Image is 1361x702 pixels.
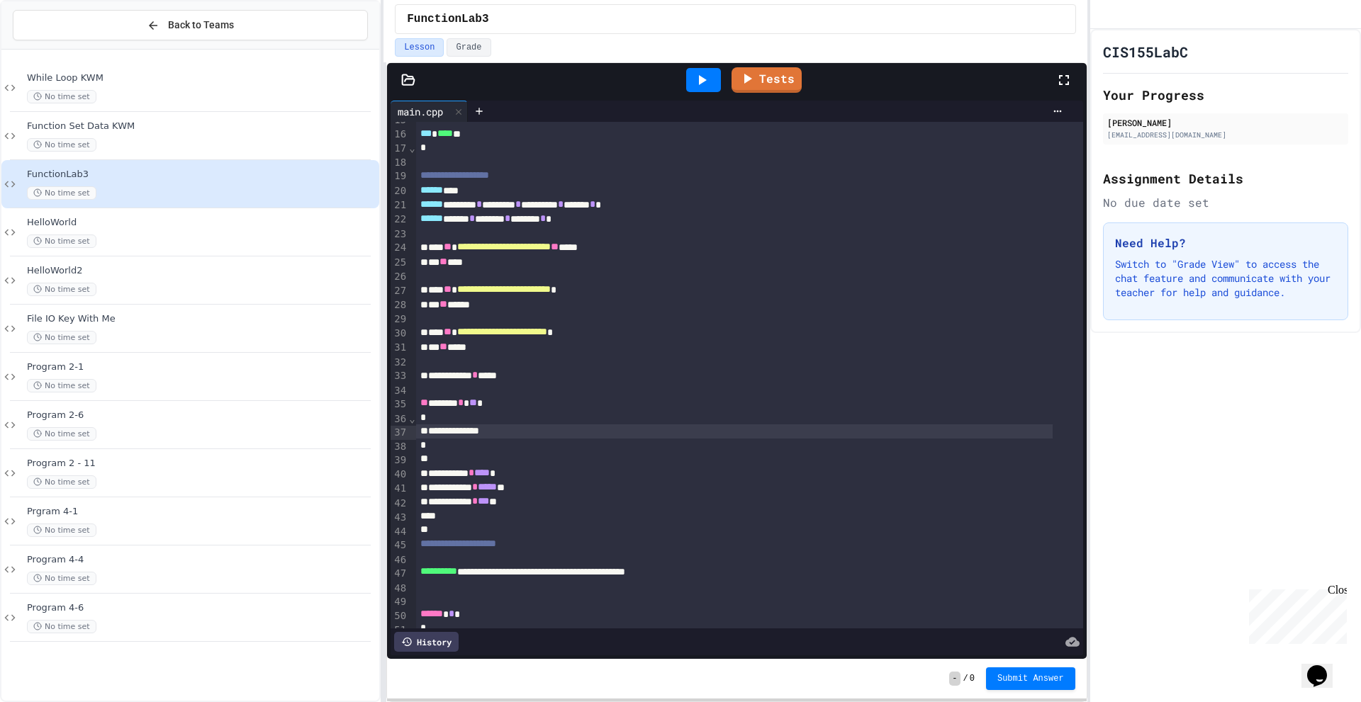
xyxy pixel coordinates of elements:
[391,341,408,355] div: 31
[391,426,408,440] div: 37
[1103,42,1188,62] h1: CIS155LabC
[986,667,1075,690] button: Submit Answer
[391,582,408,596] div: 48
[391,270,408,284] div: 26
[27,602,376,614] span: Program 4-6
[1103,169,1348,188] h2: Assignment Details
[391,567,408,581] div: 47
[1107,116,1344,129] div: [PERSON_NAME]
[27,265,376,277] span: HelloWorld2
[27,572,96,585] span: No time set
[732,67,802,93] a: Tests
[391,412,408,426] div: 36
[391,384,408,398] div: 34
[391,284,408,298] div: 27
[391,397,408,412] div: 35
[391,623,408,638] div: 51
[27,90,96,103] span: No time set
[394,632,459,652] div: History
[407,11,488,28] span: FunctionLab3
[391,369,408,383] div: 33
[1103,194,1348,211] div: No due date set
[27,186,96,200] span: No time set
[27,379,96,392] span: No time set
[27,169,376,181] span: FunctionLab3
[391,184,408,198] div: 20
[391,538,408,553] div: 45
[27,313,376,325] span: File IO Key With Me
[391,241,408,255] div: 24
[1115,234,1336,251] h3: Need Help?
[391,511,408,525] div: 43
[997,673,1064,684] span: Submit Answer
[391,156,408,170] div: 18
[27,331,96,344] span: No time set
[391,312,408,327] div: 29
[27,620,96,633] span: No time set
[27,554,376,566] span: Program 4-4
[447,38,491,57] button: Grade
[1103,85,1348,105] h2: Your Progress
[1243,584,1347,644] iframe: chat widget
[27,138,96,152] span: No time set
[391,198,408,213] div: 21
[391,142,408,156] div: 17
[970,673,975,684] span: 0
[963,673,968,684] span: /
[391,227,408,242] div: 23
[391,128,408,142] div: 16
[13,10,368,40] button: Back to Teams
[391,213,408,227] div: 22
[391,497,408,511] div: 42
[27,427,96,441] span: No time set
[391,256,408,270] div: 25
[949,672,960,686] span: -
[391,553,408,567] div: 46
[391,453,408,468] div: 39
[391,525,408,539] div: 44
[27,120,376,132] span: Function Set Data KWM
[27,506,376,518] span: Prgram 4-1
[391,327,408,341] div: 30
[27,283,96,296] span: No time set
[391,169,408,183] div: 19
[395,38,444,57] button: Lesson
[168,18,234,33] span: Back to Teams
[391,482,408,496] div: 41
[391,440,408,454] div: 38
[1301,645,1347,688] iframe: chat widget
[27,458,376,470] span: Program 2 - 11
[27,234,96,248] span: No time set
[391,356,408,370] div: 32
[27,361,376,373] span: Program 2-1
[6,6,98,90] div: Chat with us now!Close
[27,475,96,489] span: No time set
[1107,130,1344,140] div: [EMAIL_ADDRESS][DOMAIN_NAME]
[391,101,468,122] div: main.cpp
[27,523,96,537] span: No time set
[391,298,408,312] div: 28
[1115,257,1336,300] p: Switch to "Grade View" to access the chat feature and communicate with your teacher for help and ...
[391,104,450,119] div: main.cpp
[27,217,376,229] span: HelloWorld
[391,468,408,482] div: 40
[27,72,376,84] span: While Loop KWM
[391,595,408,609] div: 49
[391,609,408,623] div: 50
[408,142,415,154] span: Fold line
[27,409,376,421] span: Program 2-6
[408,413,415,424] span: Fold line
